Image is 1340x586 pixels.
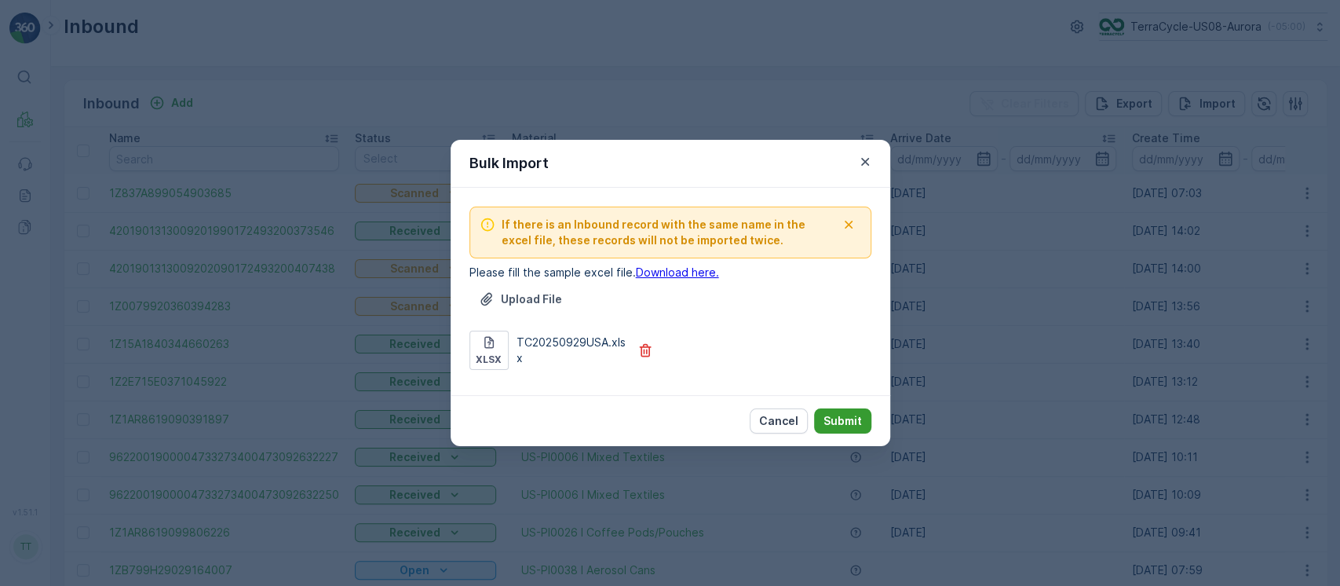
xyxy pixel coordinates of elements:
[502,217,836,248] span: If there is an Inbound record with the same name in the excel file, these records will not be imp...
[636,266,719,279] a: Download here.
[517,335,628,366] p: TC20250929USA.xlsx
[759,413,798,429] p: Cancel
[750,408,808,434] button: Cancel
[469,287,571,312] button: Upload File
[469,152,549,174] p: Bulk Import
[501,291,562,307] p: Upload File
[469,265,871,280] p: Please fill the sample excel file.
[476,353,502,366] p: xlsx
[814,408,871,434] button: Submit
[823,413,862,429] p: Submit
